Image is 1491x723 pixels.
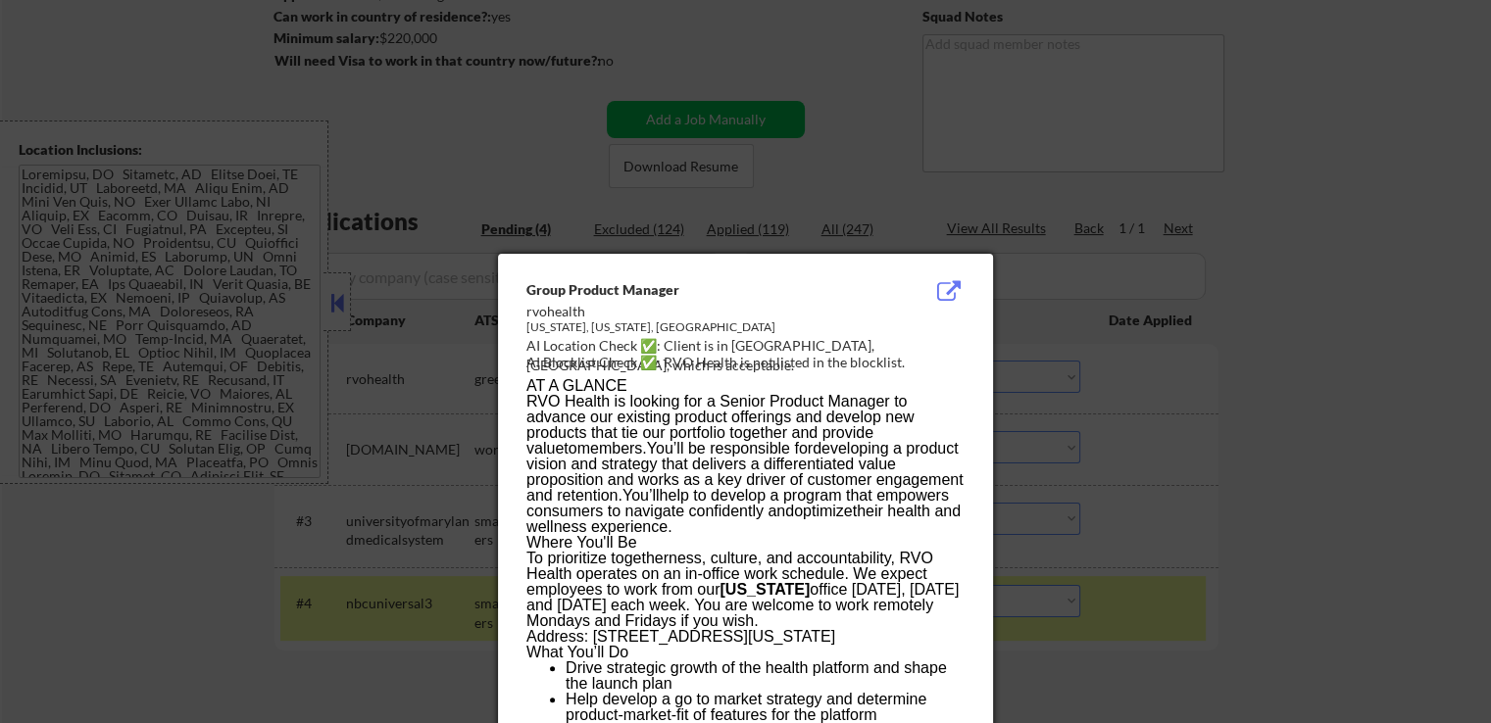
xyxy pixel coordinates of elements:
span: You’ll [622,487,660,504]
h2: AT A GLANCE [526,378,964,394]
div: AI Blocklist Check ✅: RVO Health is not listed in the blocklist. [526,353,972,372]
h2: What You’ll Do [526,645,964,660]
span: members. [577,440,647,457]
span: help to develop a program that empowers consumers to navigate confidently and [526,487,949,519]
span: their health and wellness experience. [526,503,961,535]
span: optimize [794,503,853,519]
p: Address: [STREET_ADDRESS][US_STATE] [526,629,964,645]
div: rvohealth [526,302,866,321]
span: You’ll [647,440,684,457]
span: RVO Health is looking for a Senior Product Manager to advance our existing product offerings and ... [526,393,915,457]
li: Drive strategic growth of the health platform and shape the launch plan [566,660,964,692]
p: To prioritize togetherness, culture, and accountability, RVO Health operates on an in-office work... [526,551,964,629]
li: Help develop a go to market strategy and determine product-market-fit of features for the platform [566,692,964,723]
strong: [US_STATE] [720,581,810,598]
div: Group Product Manager [526,280,866,300]
span: developing a product vision and strategy that delivers a differentiated value proposition and wor... [526,440,964,504]
span: be responsible for [688,440,813,457]
div: [US_STATE], [US_STATE], [GEOGRAPHIC_DATA] [526,319,866,336]
h2: Where You'll Be [526,535,964,551]
span: to [564,440,576,457]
